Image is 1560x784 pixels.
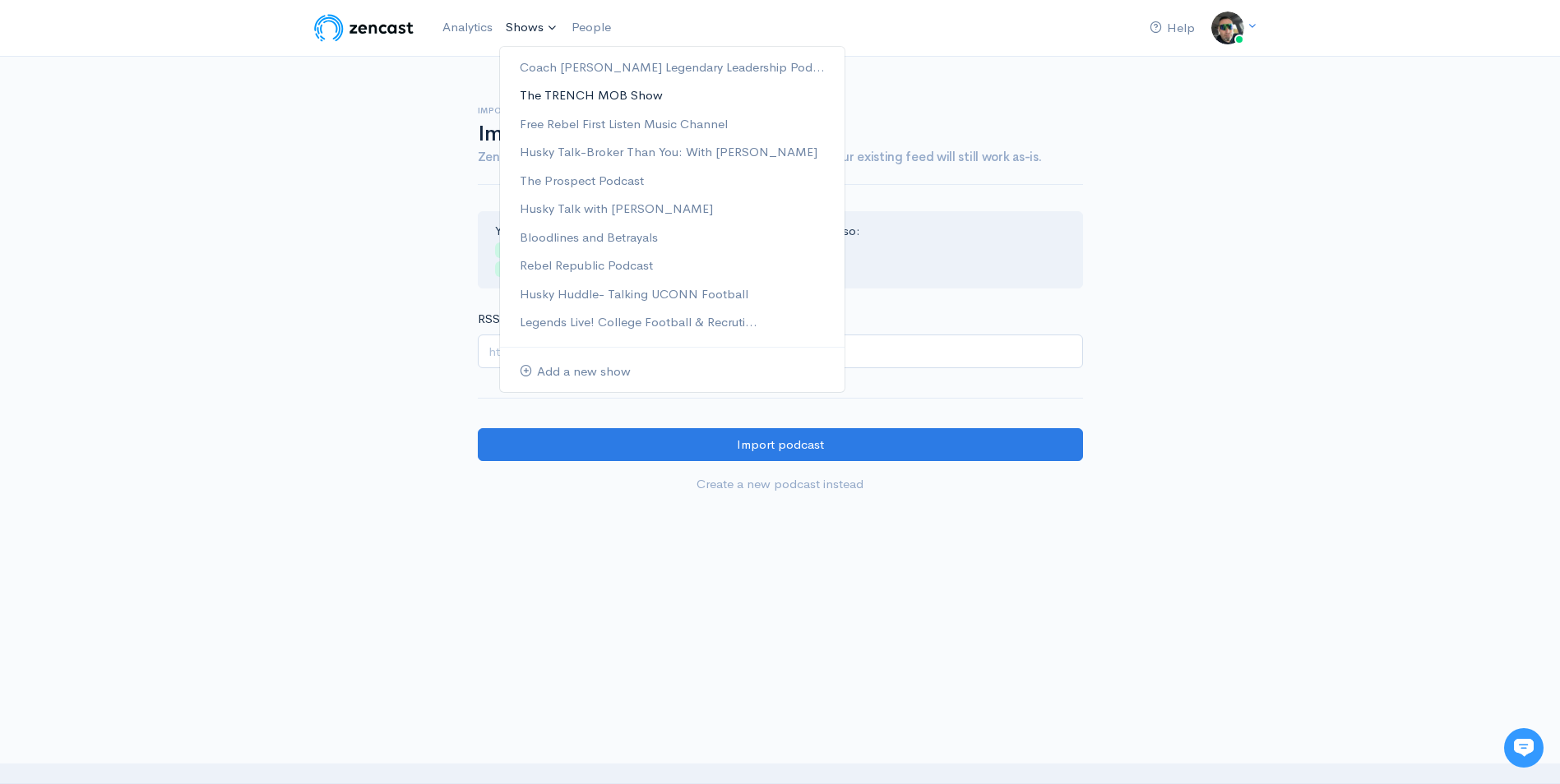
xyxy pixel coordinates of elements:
label: RSS feed or iTunes URL [478,310,606,329]
span: Example [495,242,539,258]
a: Legends Live! College Football & Recruti... [500,308,845,337]
h6: Import show [478,106,1083,115]
span: New conversation [106,228,197,241]
iframe: gist-messenger-bubble-iframe [1504,728,1544,768]
img: ... [1211,12,1244,44]
h4: ZenCast will copy across your podcast and all of its episodes. Your existing feed will still work... [478,150,1083,164]
a: Create a new podcast instead [478,468,1083,501]
input: Search articles [48,309,294,342]
button: New conversation [25,218,303,251]
a: The Prospect Podcast [500,167,845,196]
h1: Import an existing podcast [478,122,1083,146]
a: Free Rebel First Listen Music Channel [500,110,845,139]
a: Shows [499,10,565,46]
a: Help [1143,11,1201,46]
a: Husky Huddle- Talking UCONN Football [500,280,845,309]
a: Add a new show [500,357,845,386]
input: Import podcast [478,428,1083,462]
span: Example [495,261,539,277]
a: Analytics [436,10,499,45]
ul: Shows [499,46,845,394]
a: Rebel Republic Podcast [500,251,845,280]
a: The TRENCH MOB Show [500,81,845,110]
input: http://your-podcast.com/rss [478,334,1083,368]
a: Husky Talk with [PERSON_NAME] [500,195,845,224]
a: Bloodlines and Betrayals [500,224,845,252]
a: Coach [PERSON_NAME] Legendary Leadership Pod... [500,53,845,82]
p: Find an answer quickly [22,282,307,302]
a: Husky Talk-Broker Than You: With [PERSON_NAME] [500,138,845,167]
h2: Just let us know if you need anything and we'll be happy to help! 🙂 [25,109,304,188]
div: Your RSS Feed or iTunes/Apple Podcasts URL should look like so: [478,211,1083,288]
a: People [565,10,618,45]
img: ZenCast Logo [312,12,416,44]
h1: Hi 👋 [25,80,304,106]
